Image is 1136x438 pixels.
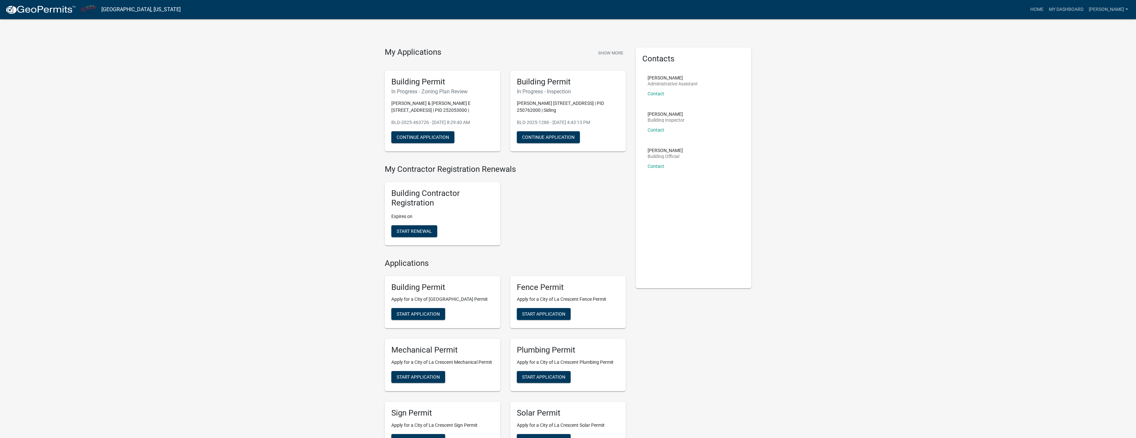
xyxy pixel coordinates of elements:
[391,345,494,355] h5: Mechanical Permit
[81,5,96,14] img: City of La Crescent, Minnesota
[391,359,494,366] p: Apply for a City of La Crescent Mechanical Permit
[517,422,619,429] p: Apply for a City of La Crescent Solar Permit
[391,283,494,292] h5: Building Permit
[517,283,619,292] h5: Fence Permit
[517,359,619,366] p: Apply for a City of La Crescent Plumbing Permit
[517,88,619,95] h6: In Progress - Inspection
[391,100,494,114] p: [PERSON_NAME] & [PERSON_NAME] E [STREET_ADDRESS] | PID 252053000 |
[1028,3,1046,16] a: Home
[391,422,494,429] p: Apply for a City of La Crescent Sign Permit
[391,408,494,418] h5: Sign Permit
[648,118,685,122] p: Building Inspector
[517,131,580,143] button: Continue Application
[595,47,626,58] button: Show More
[648,148,683,153] p: [PERSON_NAME]
[517,308,571,320] button: Start Application
[391,225,437,237] button: Start Renewal
[517,408,619,418] h5: Solar Permit
[517,371,571,383] button: Start Application
[385,165,626,250] wm-registration-list-section: My Contractor Registration Renewals
[648,91,664,96] a: Contact
[642,54,745,64] h5: Contacts
[391,189,494,208] h5: Building Contractor Registration
[101,4,181,15] a: [GEOGRAPHIC_DATA], [US_STATE]
[648,164,664,169] a: Contact
[648,127,664,133] a: Contact
[517,296,619,303] p: Apply for a City of La Crescent Fence Permit
[397,311,440,317] span: Start Application
[391,77,494,87] h5: Building Permit
[391,213,494,220] p: Expires on
[517,119,619,126] p: BLD-2025-1286 - [DATE] 4:43:13 PM
[517,77,619,87] h5: Building Permit
[391,131,454,143] button: Continue Application
[648,112,685,116] p: [PERSON_NAME]
[648,81,698,86] p: Administrative Assistant
[391,308,445,320] button: Start Application
[397,374,440,380] span: Start Application
[522,311,565,317] span: Start Application
[391,296,494,303] p: Apply for a City of [GEOGRAPHIC_DATA] Permit
[1046,3,1086,16] a: My Dashboard
[385,47,441,57] h4: My Applications
[522,374,565,380] span: Start Application
[391,371,445,383] button: Start Application
[648,76,698,80] p: [PERSON_NAME]
[1086,3,1131,16] a: [PERSON_NAME]
[385,165,626,174] h4: My Contractor Registration Renewals
[648,154,683,159] p: Building Official
[517,100,619,114] p: [PERSON_NAME] [STREET_ADDRESS] | PID 250762000 | Siding
[397,228,432,234] span: Start Renewal
[517,345,619,355] h5: Plumbing Permit
[391,88,494,95] h6: In Progress - Zoning Plan Review
[385,259,626,268] h4: Applications
[391,119,494,126] p: BLD-2025-463726 - [DATE] 8:29:40 AM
